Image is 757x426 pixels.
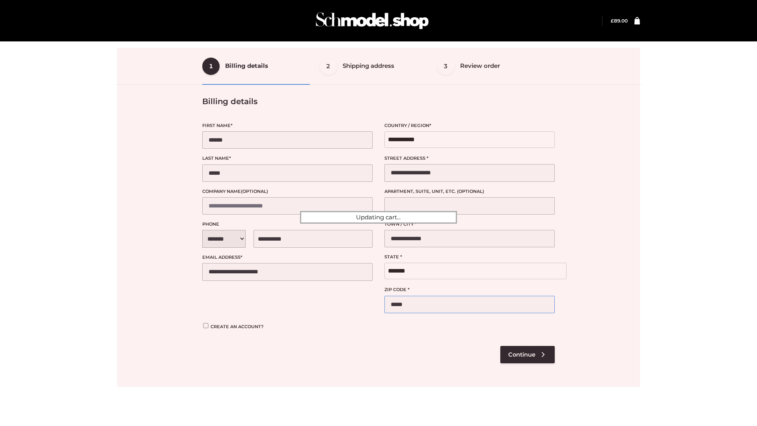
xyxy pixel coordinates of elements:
div: Updating cart... [300,211,457,224]
bdi: 89.00 [611,18,628,24]
img: Schmodel Admin 964 [313,5,431,36]
span: £ [611,18,614,24]
a: £89.00 [611,18,628,24]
